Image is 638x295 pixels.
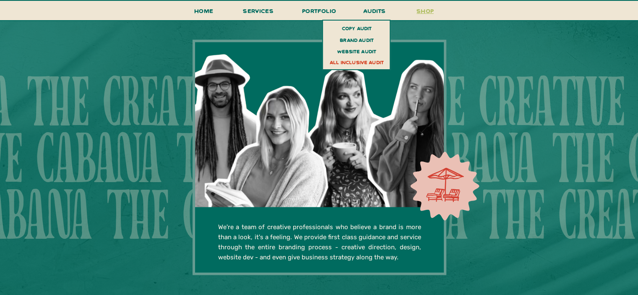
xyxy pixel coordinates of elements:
[241,5,276,21] a: services
[362,5,387,20] a: audits
[326,35,388,45] a: brand audit
[405,5,445,20] a: shop
[191,5,217,21] a: Home
[243,7,273,15] span: services
[326,23,388,33] a: copy audit
[326,47,388,55] a: website audit
[299,5,339,21] a: portfolio
[218,222,421,262] h3: We're a team of creative professionals who believe a brand is more than a look, it's a feeling. W...
[326,57,388,69] a: all inclusive audit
